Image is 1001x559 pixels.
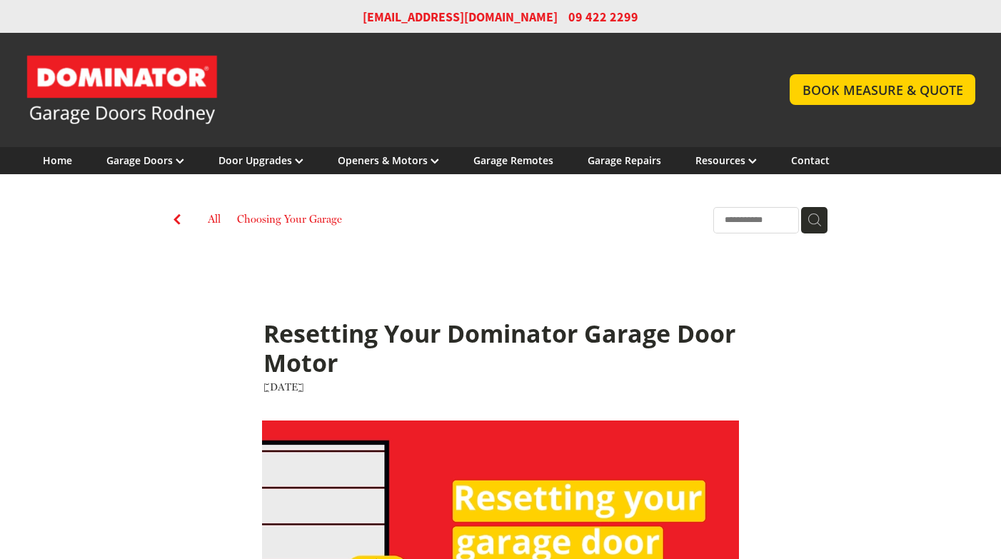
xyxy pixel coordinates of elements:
a: Choosing Your Garage [237,211,342,231]
a: Home [43,153,72,167]
a: Garage Repairs [588,153,661,167]
div: [DATE] [263,379,738,395]
a: [EMAIL_ADDRESS][DOMAIN_NAME] [363,9,558,26]
a: Resources [695,153,757,167]
a: All [208,213,221,226]
a: Contact [791,153,830,167]
a: BOOK MEASURE & QUOTE [790,74,975,105]
h1: Resetting Your Dominator Garage Door Motor [263,319,738,379]
a: Openers & Motors [338,153,439,167]
a: Garage Doors [106,153,184,167]
a: Garage Remotes [473,153,553,167]
span: 09 422 2299 [568,9,638,26]
a: Door Upgrades [218,153,303,167]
